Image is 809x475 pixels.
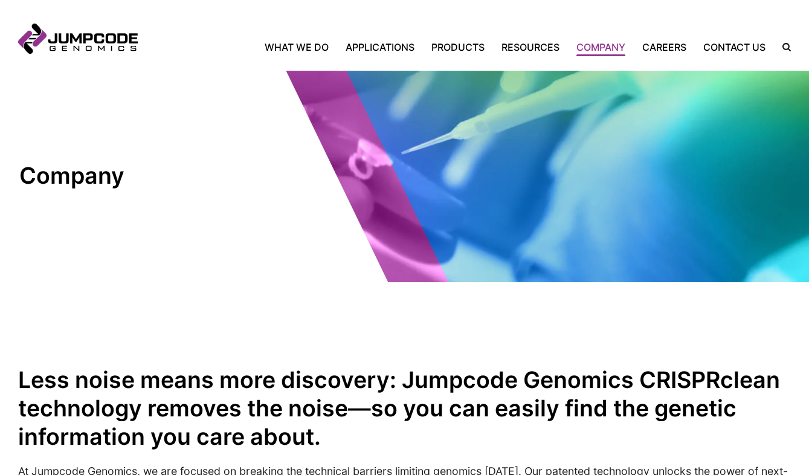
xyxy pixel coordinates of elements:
[493,40,568,54] a: Resources
[19,162,222,190] h1: Company
[423,40,493,54] a: Products
[634,40,695,54] a: Careers
[568,40,634,54] a: Company
[774,43,791,51] label: Search the site.
[138,40,774,54] nav: Primary Navigation
[695,40,774,54] a: Contact Us
[337,40,423,54] a: Applications
[18,366,780,450] strong: Less noise means more discovery: Jumpcode Genomics CRISPRclean technology removes the noise—so yo...
[265,40,337,54] a: What We Do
